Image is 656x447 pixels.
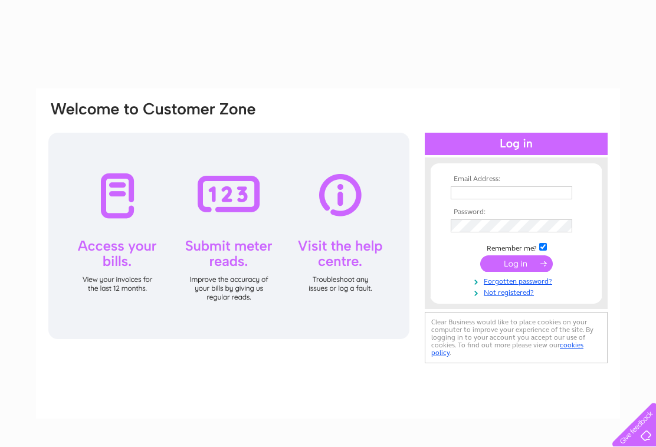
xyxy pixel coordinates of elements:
[448,175,585,183] th: Email Address:
[448,241,585,253] td: Remember me?
[451,286,585,297] a: Not registered?
[480,255,553,272] input: Submit
[448,208,585,216] th: Password:
[451,275,585,286] a: Forgotten password?
[425,312,608,363] div: Clear Business would like to place cookies on your computer to improve your experience of the sit...
[431,341,583,357] a: cookies policy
